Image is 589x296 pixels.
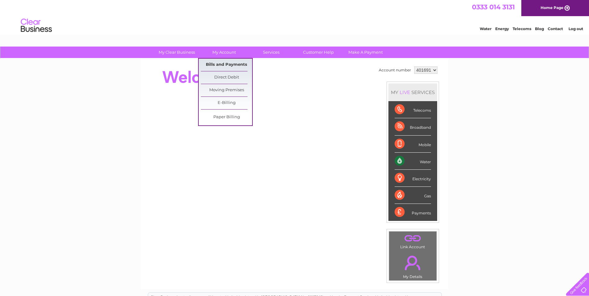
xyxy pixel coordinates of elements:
[201,71,252,84] a: Direct Debit
[569,26,583,31] a: Log out
[201,97,252,109] a: E-Billing
[340,47,391,58] a: Make A Payment
[495,26,509,31] a: Energy
[395,118,431,135] div: Broadband
[20,16,52,35] img: logo.png
[395,101,431,118] div: Telecoms
[201,59,252,71] a: Bills and Payments
[201,111,252,123] a: Paper Billing
[148,3,442,30] div: Clear Business is a trading name of Verastar Limited (registered in [GEOGRAPHIC_DATA] No. 3667643...
[246,47,297,58] a: Services
[395,187,431,204] div: Gas
[395,170,431,187] div: Electricity
[293,47,344,58] a: Customer Help
[535,26,544,31] a: Blog
[395,204,431,221] div: Payments
[398,89,411,95] div: LIVE
[377,65,413,75] td: Account number
[201,84,252,96] a: Moving Premises
[480,26,492,31] a: Water
[395,153,431,170] div: Water
[198,47,250,58] a: My Account
[548,26,563,31] a: Contact
[472,3,515,11] a: 0333 014 3131
[389,250,437,281] td: My Details
[395,136,431,153] div: Mobile
[391,252,435,274] a: .
[151,47,202,58] a: My Clear Business
[388,83,437,101] div: MY SERVICES
[513,26,531,31] a: Telecoms
[391,233,435,244] a: .
[389,231,437,251] td: Link Account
